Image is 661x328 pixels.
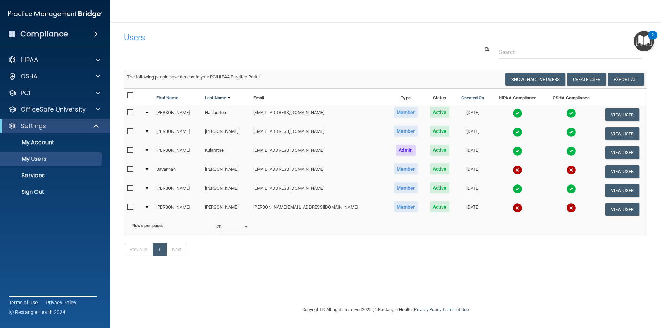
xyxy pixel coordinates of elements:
a: Previous [124,243,153,256]
a: Terms of Use [442,307,469,312]
img: tick.e7d51cea.svg [566,127,576,137]
th: Email [251,89,387,105]
img: tick.e7d51cea.svg [513,146,522,156]
img: tick.e7d51cea.svg [566,108,576,118]
h4: Compliance [20,29,68,39]
button: View User [605,203,639,216]
img: cross.ca9f0e7f.svg [513,203,522,213]
span: Active [430,201,450,212]
p: My Account [4,139,98,146]
img: cross.ca9f0e7f.svg [513,165,522,175]
img: tick.e7d51cea.svg [513,108,522,118]
a: Last Name [205,94,230,102]
p: OfficeSafe University [21,105,86,114]
b: Rows per page: [132,223,163,228]
button: Show Inactive Users [505,73,565,86]
img: tick.e7d51cea.svg [513,127,522,137]
span: Member [394,201,418,212]
p: PCI [21,89,30,97]
td: [PERSON_NAME] [202,124,251,143]
p: My Users [4,156,98,162]
h4: Users [124,33,425,42]
td: [PERSON_NAME] [154,105,202,124]
button: Open Resource Center, 2 new notifications [634,31,654,51]
td: [EMAIL_ADDRESS][DOMAIN_NAME] [251,181,387,200]
td: [PERSON_NAME] [202,162,251,181]
button: View User [605,146,639,159]
span: Member [394,163,418,174]
td: [PERSON_NAME] [154,181,202,200]
iframe: Drift Widget Chat Controller [542,279,653,307]
span: Active [430,182,450,193]
p: Services [4,172,98,179]
a: First Name [156,94,178,102]
td: [DATE] [455,143,490,162]
td: [PERSON_NAME] [202,181,251,200]
span: Active [430,107,450,118]
td: [PERSON_NAME] [202,200,251,219]
span: Active [430,163,450,174]
td: [DATE] [455,162,490,181]
a: Settings [8,122,100,130]
td: [EMAIL_ADDRESS][DOMAIN_NAME] [251,105,387,124]
div: Copyright © All rights reserved 2025 @ Rectangle Health | | [260,299,511,321]
span: Member [394,182,418,193]
span: Ⓒ Rectangle Health 2024 [9,309,65,316]
button: Create User [567,73,606,86]
td: [PERSON_NAME][EMAIL_ADDRESS][DOMAIN_NAME] [251,200,387,219]
a: Privacy Policy [414,307,441,312]
td: [PERSON_NAME] [154,200,202,219]
a: 1 [153,243,167,256]
td: [PERSON_NAME] [154,143,202,162]
a: PCI [8,89,100,97]
button: View User [605,165,639,178]
td: Kularatne [202,143,251,162]
td: [EMAIL_ADDRESS][DOMAIN_NAME] [251,124,387,143]
a: Next [166,243,187,256]
span: Active [430,145,450,156]
img: cross.ca9f0e7f.svg [566,203,576,213]
input: Search [499,46,642,59]
span: Admin [396,145,416,156]
a: Export All [608,73,644,86]
td: [DATE] [455,124,490,143]
img: tick.e7d51cea.svg [566,184,576,194]
button: View User [605,184,639,197]
a: Created On [461,94,484,102]
span: The following people have access to your PCIHIPAA Practice Portal [127,74,260,80]
img: cross.ca9f0e7f.svg [566,165,576,175]
td: [EMAIL_ADDRESS][DOMAIN_NAME] [251,143,387,162]
p: Settings [21,122,46,130]
a: OfficeSafe University [8,105,100,114]
img: tick.e7d51cea.svg [513,184,522,194]
p: OSHA [21,72,38,81]
img: PMB logo [8,7,102,21]
a: Privacy Policy [46,299,77,306]
th: OSHA Compliance [545,89,598,105]
img: tick.e7d51cea.svg [566,146,576,156]
span: Member [394,126,418,137]
div: 2 [651,35,654,44]
td: [DATE] [455,105,490,124]
span: Active [430,126,450,137]
button: View User [605,108,639,121]
td: Halliburton [202,105,251,124]
td: [DATE] [455,181,490,200]
th: HIPAA Compliance [490,89,545,105]
td: Savannah [154,162,202,181]
a: Terms of Use [9,299,38,306]
button: View User [605,127,639,140]
a: HIPAA [8,56,100,64]
td: [EMAIL_ADDRESS][DOMAIN_NAME] [251,162,387,181]
span: Member [394,107,418,118]
a: OSHA [8,72,100,81]
p: Sign Out [4,189,98,195]
td: [PERSON_NAME] [154,124,202,143]
th: Status [424,89,455,105]
p: HIPAA [21,56,38,64]
th: Type [387,89,424,105]
td: [DATE] [455,200,490,219]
